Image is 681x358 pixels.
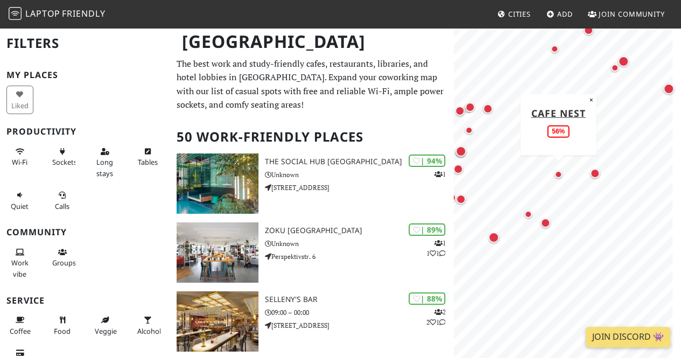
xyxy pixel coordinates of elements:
a: Join Community [584,4,669,24]
span: Group tables [52,258,76,268]
h3: SELLENY'S Bar [265,295,454,304]
a: Zoku Vienna | 89% 111 Zoku [GEOGRAPHIC_DATA] Unknown Perspektivstr. 6 [170,222,454,283]
div: Map marker [454,145,468,159]
span: Friendly [62,8,105,19]
span: Video/audio calls [55,201,69,211]
span: Quiet [11,201,29,211]
p: 1 1 1 [426,238,445,258]
div: Map marker [661,81,676,96]
div: | 89% [409,223,445,236]
span: Stable Wi-Fi [12,157,27,167]
div: Map marker [522,208,535,221]
h3: My Places [6,70,164,80]
p: 1 [434,169,445,179]
div: Map marker [608,61,621,74]
p: Unknown [265,238,454,249]
a: LaptopFriendly LaptopFriendly [9,5,106,24]
button: Sockets [49,143,76,171]
a: Cafe Nest [531,106,586,119]
span: Cities [508,9,531,19]
span: Join Community [599,9,665,19]
button: Calls [49,186,76,215]
div: Map marker [538,216,552,230]
span: Alcohol [137,326,161,336]
p: The best work and study-friendly cafes, restaurants, libraries, and hotel lobbies in [GEOGRAPHIC_... [177,57,447,112]
span: Laptop [25,8,60,19]
a: Add [542,4,577,24]
p: [STREET_ADDRESS] [265,320,454,331]
img: The Social Hub Vienna [177,153,258,214]
button: Groups [49,243,76,272]
p: 09:00 – 00:00 [265,307,454,318]
div: Map marker [453,144,468,159]
span: Power sockets [52,157,77,167]
p: [STREET_ADDRESS] [265,182,454,193]
button: Close popup [586,94,596,106]
button: Tables [134,143,161,171]
button: Quiet [6,186,33,215]
div: Map marker [588,166,602,180]
span: Long stays [96,157,113,178]
span: Add [557,9,573,19]
button: Wi-Fi [6,143,33,171]
div: Map marker [581,23,595,37]
img: SELLENY'S Bar [177,291,258,352]
div: | 94% [409,155,445,167]
h2: 50 Work-Friendly Places [177,121,447,153]
span: Work-friendly tables [137,157,157,167]
p: Unknown [265,170,454,180]
div: Map marker [481,102,495,116]
div: Map marker [453,104,467,118]
p: Perspektivstr. 6 [265,251,454,262]
img: Zoku Vienna [177,222,258,283]
h3: The Social Hub [GEOGRAPHIC_DATA] [265,157,454,166]
div: Map marker [454,192,468,206]
span: Food [54,326,71,336]
div: Map marker [548,43,561,55]
a: Cities [493,4,535,24]
a: SELLENY'S Bar | 88% 221 SELLENY'S Bar 09:00 – 00:00 [STREET_ADDRESS] [170,291,454,352]
div: Map marker [451,162,465,176]
span: Veggie [95,326,117,336]
img: LaptopFriendly [9,7,22,20]
h3: Community [6,227,164,237]
button: Food [49,311,76,340]
div: | 88% [409,292,445,305]
button: Long stays [92,143,118,182]
span: Coffee [10,326,31,336]
h3: Productivity [6,127,164,137]
h3: Service [6,296,164,306]
div: Map marker [461,102,474,115]
div: Map marker [462,124,475,137]
button: Veggie [92,311,118,340]
div: Map marker [463,100,477,114]
div: Map marker [486,230,501,245]
div: Map marker [552,168,565,181]
button: Work vibe [6,243,33,283]
h2: Filters [6,27,164,60]
button: Coffee [6,311,33,340]
div: Map marker [616,54,631,69]
button: Alcohol [134,311,161,340]
h3: Zoku [GEOGRAPHIC_DATA] [265,226,454,235]
span: People working [11,258,29,278]
h1: [GEOGRAPHIC_DATA] [173,27,452,57]
div: 56% [547,125,569,137]
p: 2 2 1 [426,307,445,327]
a: The Social Hub Vienna | 94% 1 The Social Hub [GEOGRAPHIC_DATA] Unknown [STREET_ADDRESS] [170,153,454,214]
